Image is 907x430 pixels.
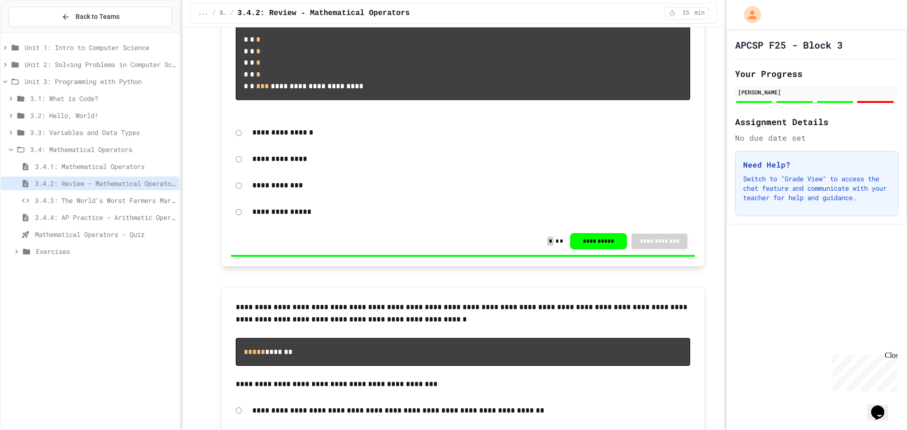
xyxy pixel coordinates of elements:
span: Unit 1: Intro to Computer Science [25,42,176,52]
span: min [694,9,705,17]
span: 15 [678,9,693,17]
span: ... [198,9,208,17]
p: Switch to "Grade View" to access the chat feature and communicate with your teacher for help and ... [743,174,890,202]
span: Unit 2: Solving Problems in Computer Science [25,59,176,69]
h2: Your Progress [735,67,898,80]
span: / [230,9,233,17]
h1: APCSP F25 - Block 3 [735,38,843,51]
span: 3.4.4: AP Practice - Arithmetic Operators [35,212,176,222]
h3: Need Help? [743,159,890,170]
span: 3.4.3: The World's Worst Farmers Market [35,195,176,205]
span: Unit 3: Programming with Python [25,76,176,86]
span: 3.4: Mathematical Operators [219,9,226,17]
span: 3.4.1: Mathematical Operators [35,161,176,171]
button: Back to Teams [9,7,172,27]
span: Back to Teams [76,12,120,22]
span: 3.4.2: Review - Mathematical Operators [238,8,410,19]
span: Mathematical Operators - Quiz [35,229,176,239]
span: 3.2: Hello, World! [30,110,176,120]
div: Chat with us now!Close [4,4,65,60]
iframe: chat widget [867,392,898,421]
span: 3.3: Variables and Data Types [30,127,176,137]
span: / [212,9,215,17]
span: Exercises [36,246,176,256]
span: 3.4: Mathematical Operators [30,144,176,154]
div: My Account [734,4,763,25]
div: [PERSON_NAME] [738,88,896,96]
iframe: chat widget [829,351,898,391]
div: No due date set [735,132,898,143]
span: 3.4.2: Review - Mathematical Operators [35,178,176,188]
h2: Assignment Details [735,115,898,128]
span: 3.1: What is Code? [30,93,176,103]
